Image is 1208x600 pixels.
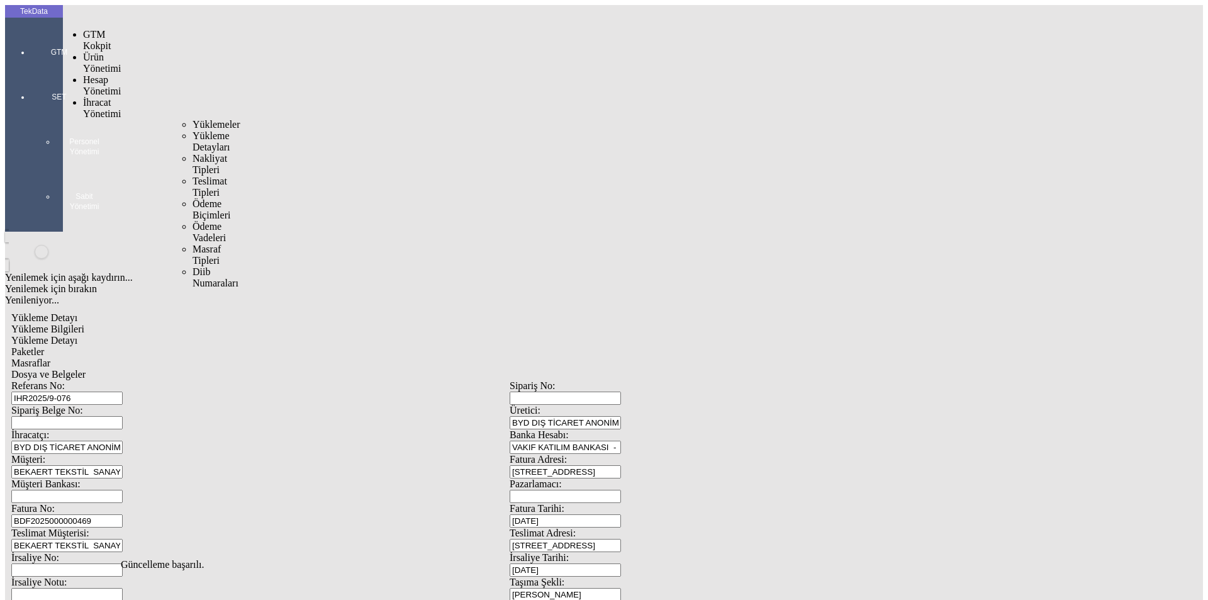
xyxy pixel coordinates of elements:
span: Pazarlamacı: [510,478,562,489]
span: İhracatçı: [11,429,49,440]
span: Teslimat Adresi: [510,528,576,538]
span: Yükleme Bilgileri [11,324,84,334]
div: Yenileniyor... [5,295,1014,306]
span: Üretici: [510,405,540,416]
span: Sipariş No: [510,380,555,391]
span: Teslimat Müşterisi: [11,528,89,538]
span: Masraf Tipleri [193,244,221,266]
span: SET [40,92,78,102]
span: Müşteri Bankası: [11,478,81,489]
span: Teslimat Tipleri [193,176,227,198]
span: Banka Hesabı: [510,429,569,440]
span: Sipariş Belge No: [11,405,83,416]
span: Masraflar [11,358,50,368]
span: Yükleme Detayı [11,312,77,323]
span: İhracat Yönetimi [83,97,121,119]
span: Diib Numaraları [193,266,238,288]
span: Ödeme Biçimleri [193,198,230,220]
span: Nakliyat Tipleri [193,153,227,175]
span: İrsaliye Notu: [11,577,67,587]
span: Referans No: [11,380,65,391]
span: Yüklemeler [193,119,240,130]
span: Ödeme Vadeleri [193,221,226,243]
span: Fatura Tarihi: [510,503,564,514]
div: Yenilemek için aşağı kaydırın... [5,272,1014,283]
span: İrsaliye Tarihi: [510,552,569,563]
span: Fatura No: [11,503,55,514]
div: Güncelleme başarılı. [121,559,1087,570]
span: Paketler [11,346,44,357]
span: Yükleme Detayı [11,335,77,346]
span: Yükleme Detayları [193,130,230,152]
span: Dosya ve Belgeler [11,369,86,380]
span: Fatura Adresi: [510,454,567,465]
span: GTM Kokpit [83,29,111,51]
div: TekData [5,6,63,16]
span: Ürün Yönetimi [83,52,121,74]
span: Hesap Yönetimi [83,74,121,96]
span: İrsaliye No: [11,552,59,563]
span: Taşıma Şekli: [510,577,564,587]
div: Yenilemek için bırakın [5,283,1014,295]
span: Müşteri: [11,454,45,465]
